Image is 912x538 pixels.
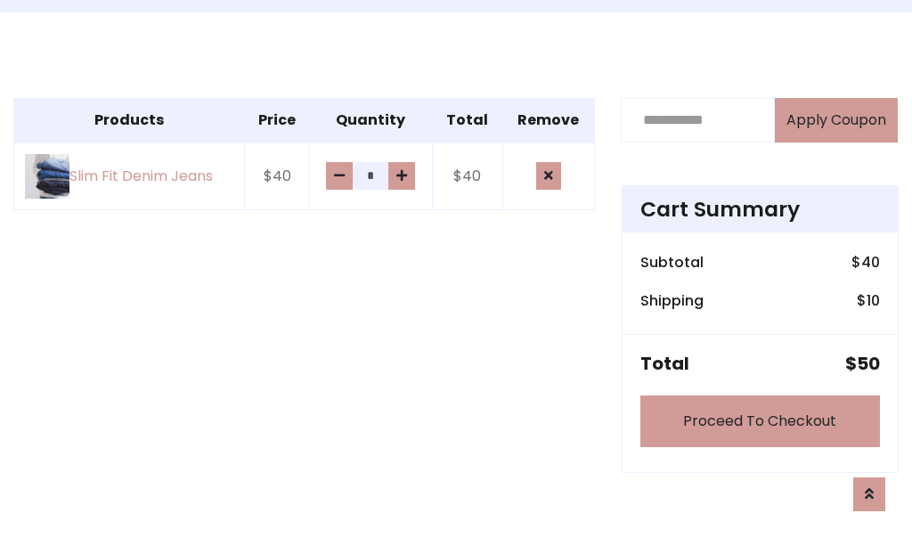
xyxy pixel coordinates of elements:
button: Apply Coupon [775,98,898,143]
h6: $ [857,292,880,309]
th: Price [244,98,310,143]
h6: $ [851,254,880,271]
a: Proceed To Checkout [640,395,880,447]
h5: Total [640,353,689,374]
th: Total [432,98,502,143]
h6: Shipping [640,292,704,309]
a: Slim Fit Denim Jeans [25,154,233,199]
th: Quantity [310,98,432,143]
span: 50 [857,351,880,376]
span: 10 [867,290,880,311]
h4: Cart Summary [640,197,880,222]
h5: $ [845,353,880,374]
span: 40 [861,252,880,273]
th: Remove [502,98,594,143]
td: $40 [244,143,310,210]
h6: Subtotal [640,254,704,271]
th: Products [14,98,245,143]
td: $40 [432,143,502,210]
